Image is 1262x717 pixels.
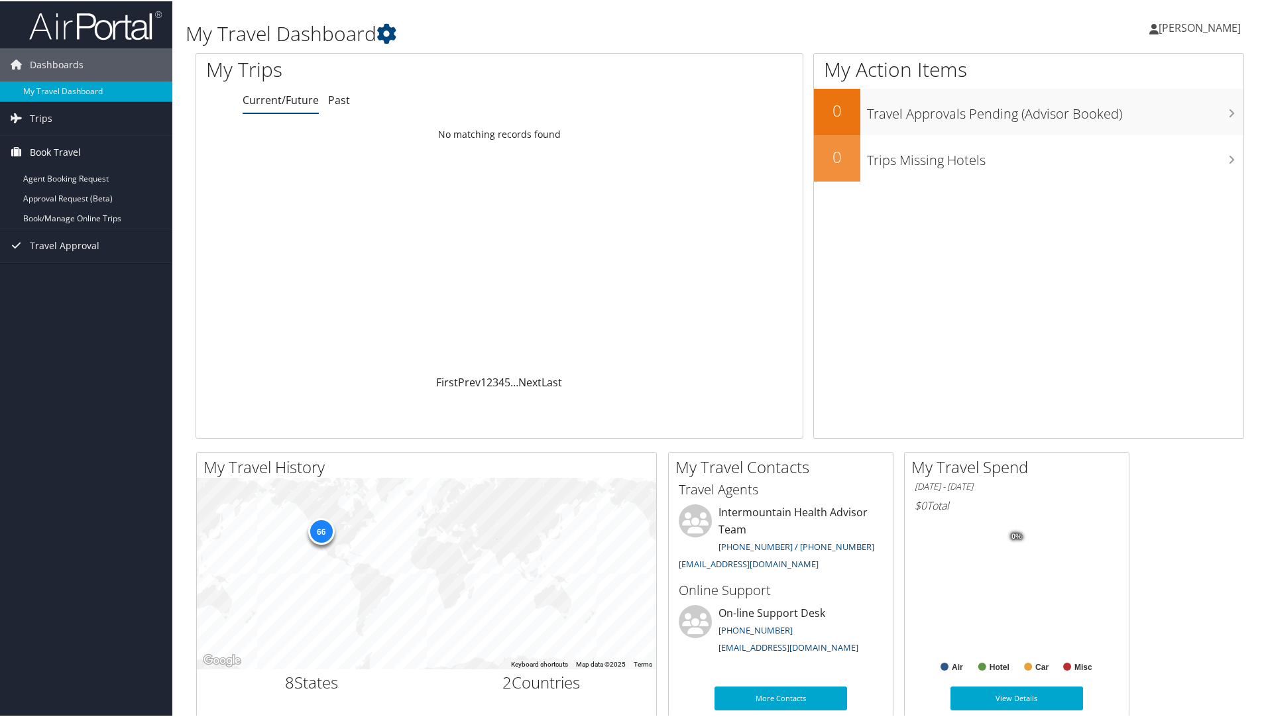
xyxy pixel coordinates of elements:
a: 2 [487,374,492,388]
td: No matching records found [196,121,803,145]
a: Next [518,374,542,388]
span: Dashboards [30,47,84,80]
img: airportal-logo.png [29,9,162,40]
img: Google [200,651,244,668]
span: 2 [502,670,512,692]
h3: Trips Missing Hotels [867,143,1243,168]
span: Trips [30,101,52,134]
span: Travel Approval [30,228,99,261]
a: 3 [492,374,498,388]
a: 1 [481,374,487,388]
button: Keyboard shortcuts [511,659,568,668]
a: [PHONE_NUMBER] [718,623,793,635]
a: [EMAIL_ADDRESS][DOMAIN_NAME] [679,557,819,569]
text: Misc [1074,661,1092,671]
a: [PERSON_NAME] [1149,7,1254,46]
h3: Online Support [679,580,883,598]
h1: My Trips [206,54,540,82]
a: 4 [498,374,504,388]
li: Intermountain Health Advisor Team [672,503,889,574]
a: Open this area in Google Maps (opens a new window) [200,651,244,668]
a: 0Travel Approvals Pending (Advisor Booked) [814,87,1243,134]
a: More Contacts [715,685,847,709]
span: $0 [915,497,927,512]
a: [EMAIL_ADDRESS][DOMAIN_NAME] [718,640,858,652]
a: Current/Future [243,91,319,106]
text: Air [952,661,963,671]
a: 5 [504,374,510,388]
a: View Details [950,685,1083,709]
a: 0Trips Missing Hotels [814,134,1243,180]
h6: [DATE] - [DATE] [915,479,1119,492]
a: Past [328,91,350,106]
h2: 0 [814,144,860,167]
h2: My Travel Spend [911,455,1129,477]
a: [PHONE_NUMBER] / [PHONE_NUMBER] [718,539,874,551]
a: Last [542,374,562,388]
h3: Travel Agents [679,479,883,498]
h2: Countries [437,670,647,692]
span: [PERSON_NAME] [1159,19,1241,34]
text: Hotel [990,661,1009,671]
h2: My Travel History [203,455,656,477]
span: … [510,374,518,388]
div: 66 [308,517,334,543]
h2: States [207,670,417,692]
tspan: 0% [1011,531,1022,539]
li: On-line Support Desk [672,604,889,658]
a: Prev [458,374,481,388]
text: Car [1035,661,1049,671]
h2: 0 [814,98,860,121]
h6: Total [915,497,1119,512]
a: Terms (opens in new tab) [634,659,652,667]
h1: My Action Items [814,54,1243,82]
span: Map data ©2025 [576,659,626,667]
span: Book Travel [30,135,81,168]
h2: My Travel Contacts [675,455,893,477]
h1: My Travel Dashboard [186,19,898,46]
h3: Travel Approvals Pending (Advisor Booked) [867,97,1243,122]
span: 8 [285,670,294,692]
a: First [436,374,458,388]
